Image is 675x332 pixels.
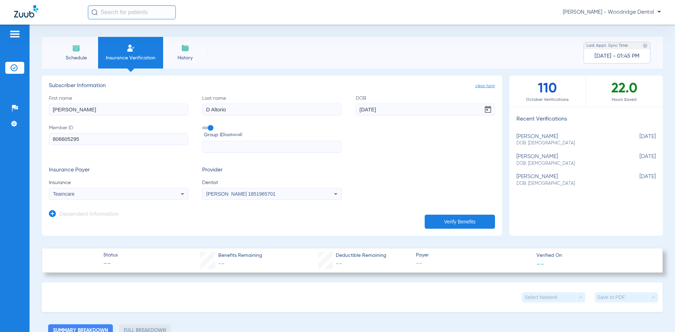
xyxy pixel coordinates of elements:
span: -- [536,260,544,267]
span: [PERSON_NAME] 1851965701 [206,191,276,197]
span: Hours Saved [586,96,663,103]
img: Manual Insurance Verification [127,44,135,52]
span: Status [103,252,118,259]
span: DOB: [DEMOGRAPHIC_DATA] [516,161,621,167]
span: DOB: [DEMOGRAPHIC_DATA] [516,181,621,187]
div: [PERSON_NAME] [516,174,621,187]
span: DOB: [DEMOGRAPHIC_DATA] [516,140,621,147]
div: [PERSON_NAME] [516,134,621,147]
h3: Dependent Information [59,211,118,218]
span: [PERSON_NAME] - Woodridge Dental [563,9,661,16]
span: [DATE] [621,174,656,187]
div: [PERSON_NAME] [516,154,621,167]
span: Group ID [204,131,341,139]
span: -- [336,261,342,267]
span: Insurance [49,179,188,186]
span: Teamcare [53,191,75,197]
button: Open calendar [481,103,495,117]
input: Member ID [49,133,188,145]
small: (optional) [224,131,242,139]
div: 110 [509,76,586,107]
input: Search for patients [88,5,176,19]
input: First name [49,104,188,116]
span: Insurance Verification [103,54,158,61]
label: Last name [202,95,341,116]
label: First name [49,95,188,116]
h3: Insurance Payer [49,167,188,174]
img: Schedule [72,44,81,52]
span: History [168,54,202,61]
label: DOB [356,95,495,116]
span: [DATE] [621,134,656,147]
input: Last name [202,104,341,116]
span: Benefits Remaining [218,252,262,259]
div: 22.0 [586,76,663,107]
span: [DATE] - 01:45 PM [594,53,639,60]
img: History [181,44,189,52]
input: DOBOpen calendar [356,104,495,116]
span: Verified On [536,252,651,259]
img: Search Icon [91,9,98,15]
span: Schedule [59,54,93,61]
span: -- [416,259,531,268]
span: [DATE] [621,154,656,167]
span: Dentist [202,179,341,186]
span: Deductible Remaining [336,252,386,259]
img: last sync help info [643,43,648,48]
span: -- [103,259,118,269]
h3: Recent Verifications [509,116,663,123]
span: clear form [475,83,495,90]
button: Verify Benefits [425,215,495,229]
span: Last Appt. Sync Time: [586,42,629,49]
span: Payer [416,252,531,259]
h3: Subscriber Information [49,83,495,90]
label: Member ID [49,124,188,153]
span: -- [218,261,225,267]
img: hamburger-icon [9,30,20,38]
span: October Verifications [509,96,586,103]
img: Zuub Logo [14,5,38,18]
h3: Provider [202,167,341,174]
